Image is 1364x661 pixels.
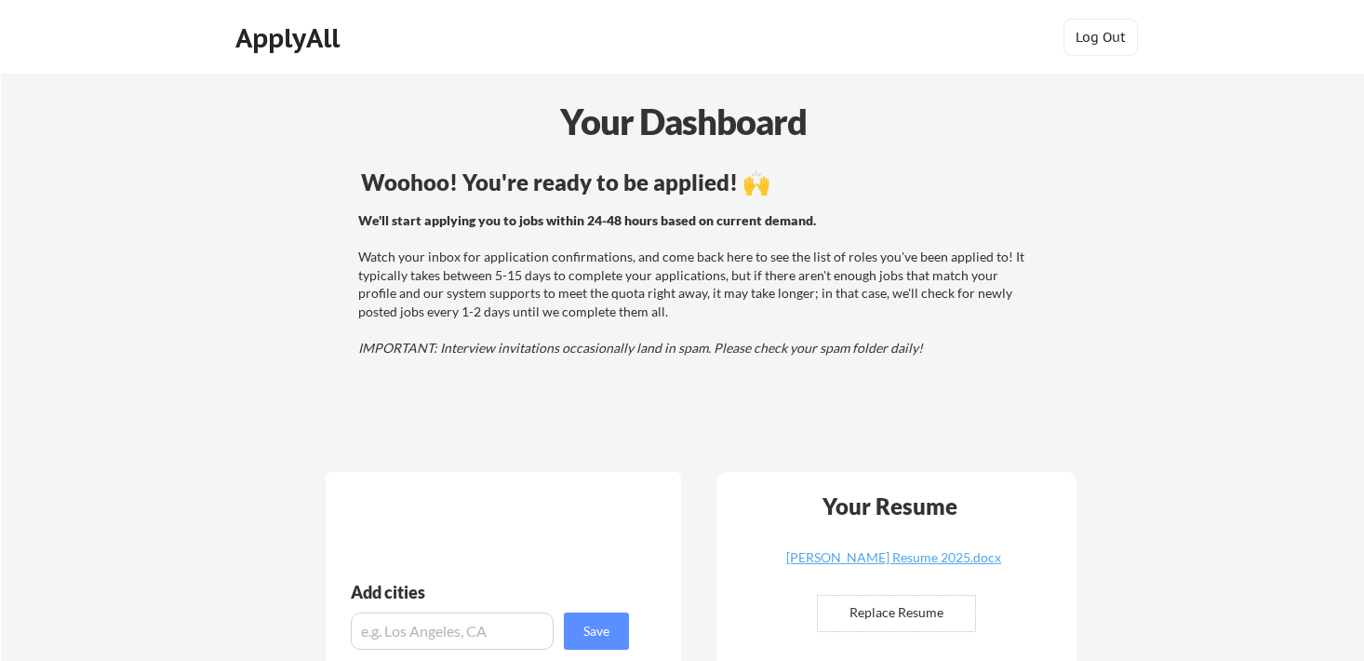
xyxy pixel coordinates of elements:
div: Your Resume [798,495,983,518]
div: Woohoo! You're ready to be applied! 🙌 [361,171,1032,194]
button: Save [564,613,629,650]
em: IMPORTANT: Interview invitations occasionally land in spam. Please check your spam folder daily! [358,340,923,356]
input: e.g. Los Angeles, CA [351,613,554,650]
strong: We'll start applying you to jobs within 24-48 hours based on current demand. [358,212,816,228]
div: ApplyAll [235,22,345,54]
div: Add cities [351,584,634,600]
div: Watch your inbox for application confirmations, and come back here to see the list of roles you'v... [358,211,1029,357]
div: [PERSON_NAME] Resume 2025.docx [783,551,1005,564]
div: Your Dashboard [2,95,1364,148]
button: Log Out [1063,19,1138,56]
a: [PERSON_NAME] Resume 2025.docx [783,551,1005,580]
